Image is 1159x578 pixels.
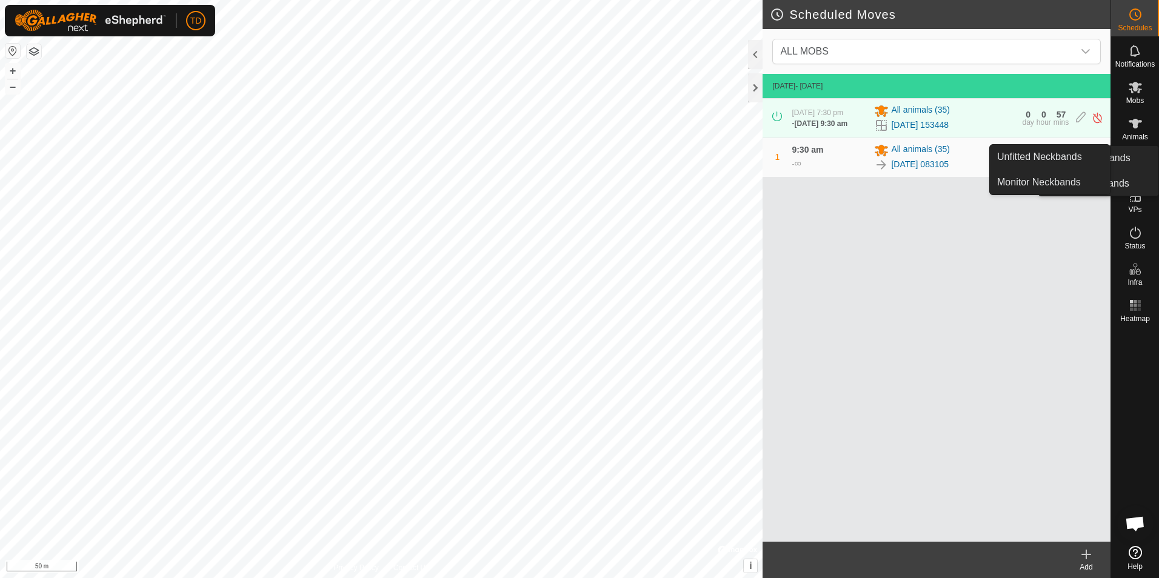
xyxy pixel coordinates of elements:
a: [DATE] 153448 [891,119,949,131]
button: Reset Map [5,44,20,58]
span: Help [1127,563,1143,570]
div: 0 [1026,110,1030,119]
span: Monitor Neckbands [997,175,1081,190]
span: Unfitted Neckbands [997,150,1082,164]
span: TD [190,15,202,27]
a: Open chat [1117,505,1154,542]
div: day [1022,119,1034,126]
div: 0 [1041,110,1046,119]
a: Contact Us [393,562,429,573]
span: ALL MOBS [775,39,1074,64]
span: ALL MOBS [780,46,828,56]
span: i [749,560,752,571]
span: Animals [1122,133,1148,141]
h2: Scheduled Moves [770,7,1111,22]
span: All animals (35) [891,104,949,118]
a: Help [1111,541,1159,575]
span: Status [1124,242,1145,250]
div: dropdown trigger [1074,39,1098,64]
span: 9:30 am [792,145,823,154]
div: hour [1037,119,1051,126]
span: Schedules [1118,24,1152,32]
div: Add [1062,562,1111,573]
a: Privacy Policy [333,562,379,573]
span: [DATE] 9:30 am [794,119,847,128]
span: 1 [775,152,780,162]
span: Infra [1127,279,1142,286]
a: Unfitted Neckbands [990,145,1110,169]
button: i [744,559,757,573]
div: - [792,118,847,129]
div: 57 [1057,110,1066,119]
button: – [5,79,20,94]
button: + [5,64,20,78]
span: - [DATE] [795,82,823,90]
span: Mobs [1126,97,1144,104]
span: [DATE] [772,82,795,90]
a: Monitor Neckbands [990,170,1110,194]
img: Gallagher Logo [15,10,166,32]
div: - [792,156,801,171]
img: To [874,158,889,172]
div: mins [1054,119,1069,126]
img: Turn off schedule move [1092,111,1103,124]
span: ∞ [794,158,801,168]
a: [DATE] 083105 [891,158,949,171]
span: [DATE] 7:30 pm [792,108,843,117]
span: Heatmap [1120,315,1150,322]
span: Notifications [1115,61,1155,68]
span: All animals (35) [891,143,949,158]
span: VPs [1128,206,1141,213]
button: Map Layers [27,44,41,59]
